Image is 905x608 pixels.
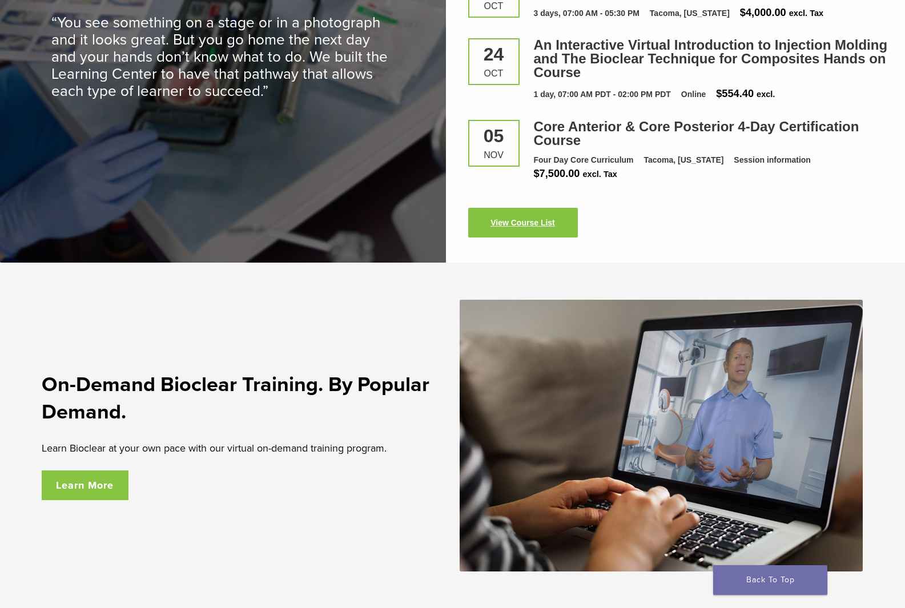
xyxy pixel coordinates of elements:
[716,88,754,99] span: $554.40
[534,37,888,80] a: An Interactive Virtual Introduction to Injection Molding and The Bioclear Technique for Composite...
[681,88,706,100] div: Online
[478,127,510,145] div: 05
[478,69,510,78] div: Oct
[51,14,394,100] p: “You see something on a stage or in a photograph and it looks great. But you go home the next day...
[534,168,580,179] span: $7,500.00
[478,2,510,11] div: Oct
[650,7,730,19] div: Tacoma, [US_STATE]
[468,208,578,237] a: View Course List
[534,88,671,100] div: 1 day, 07:00 AM PDT - 02:00 PM PDT
[42,372,429,424] strong: On-Demand Bioclear Training. By Popular Demand.
[734,154,811,166] div: Session information
[740,7,786,18] span: $4,000.00
[643,154,723,166] div: Tacoma, [US_STATE]
[789,9,823,18] span: excl. Tax
[42,440,446,457] p: Learn Bioclear at your own pace with our virtual on-demand training program.
[478,151,510,160] div: Nov
[713,565,827,595] a: Back To Top
[42,470,129,500] a: Learn More
[534,119,859,148] a: Core Anterior & Core Posterior 4-Day Certification Course
[534,7,639,19] div: 3 days, 07:00 AM - 05:30 PM
[534,154,634,166] div: Four Day Core Curriculum
[757,90,775,99] span: excl.
[478,45,510,63] div: 24
[582,170,617,179] span: excl. Tax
